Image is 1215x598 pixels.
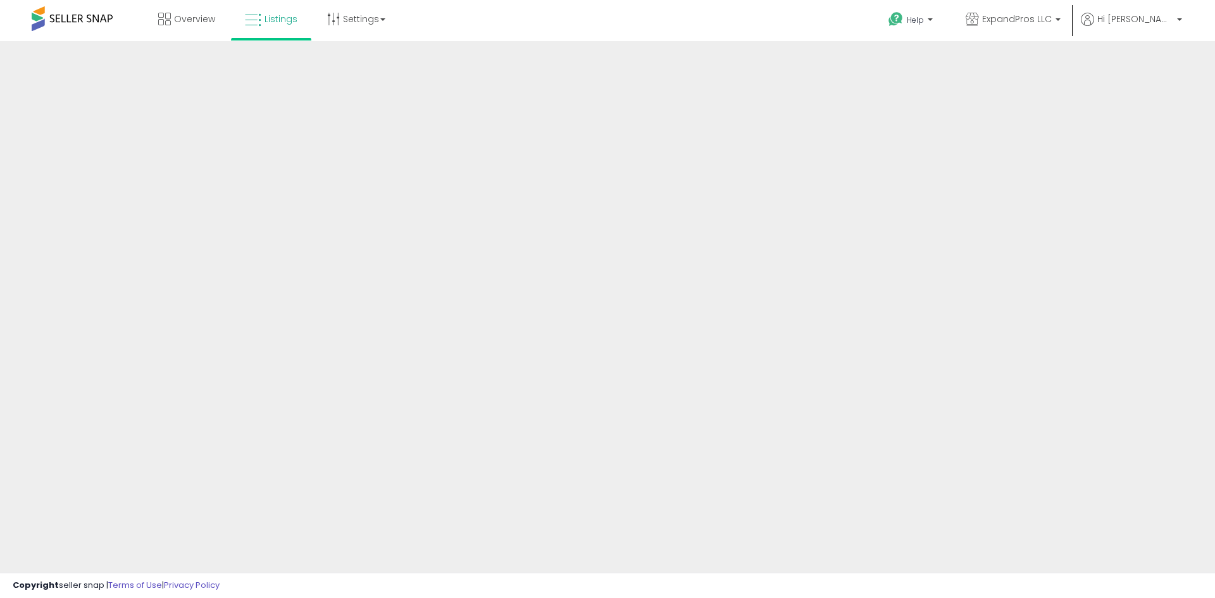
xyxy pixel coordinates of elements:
[907,15,924,25] span: Help
[174,13,215,25] span: Overview
[878,2,945,41] a: Help
[982,13,1052,25] span: ExpandPros LLC
[265,13,297,25] span: Listings
[888,11,904,27] i: Get Help
[1081,13,1182,41] a: Hi [PERSON_NAME]
[1097,13,1173,25] span: Hi [PERSON_NAME]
